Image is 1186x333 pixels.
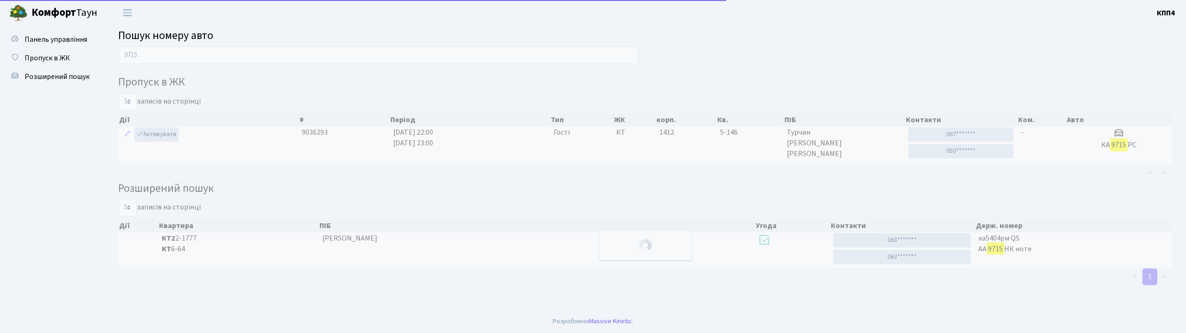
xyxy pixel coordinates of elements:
th: Квартира [158,219,318,232]
span: Пошук номеру авто [118,27,213,44]
label: записів на сторінці [118,93,201,111]
span: Панель управління [25,34,87,45]
span: Таун [32,5,97,21]
th: корп. [656,113,716,126]
th: Держ. номер [975,219,1173,232]
h5: КА РС [1069,141,1168,150]
input: Пошук [118,46,638,64]
a: Пропуск в ЖК [5,49,97,67]
th: Період [389,113,550,126]
span: Гості [554,127,570,138]
th: Дії [118,113,299,126]
th: Контакти [905,113,1017,126]
button: Переключити навігацію [116,5,139,20]
select: записів на сторінці [118,93,137,111]
b: КТ [162,244,171,254]
span: [DATE] 22:00 [DATE] 23:00 [393,127,433,148]
h4: Розширений пошук [118,182,1172,196]
a: Massive Kinetic [589,316,632,326]
th: Тип [550,113,612,126]
span: 9036293 [302,127,328,137]
span: 2-1777 6-64 [162,233,314,255]
a: Панель управління [5,30,97,49]
h4: Пропуск в ЖК [118,76,1172,89]
a: Редагувати [122,127,133,142]
th: Дії [118,219,158,232]
span: - [1021,127,1024,137]
th: Кв. [716,113,784,126]
b: КТ2 [162,233,175,243]
select: записів на сторінці [118,199,137,216]
span: ка5404рм Q5 АА НК ноте [978,233,1168,255]
span: КТ [616,127,652,138]
b: Комфорт [32,5,76,20]
th: ПІБ [784,113,905,126]
th: Контакти [830,219,975,232]
th: Авто [1066,113,1173,126]
a: Активувати [134,127,179,142]
mark: 9715 [1110,138,1128,151]
th: # [299,113,389,126]
a: 1 [1142,268,1157,285]
span: Розширений пошук [25,72,89,82]
div: Розроблено . [553,316,633,326]
b: КПП4 [1157,8,1175,18]
th: Ком. [1017,113,1065,126]
span: Пропуск в ЖК [25,53,70,63]
a: КПП4 [1157,7,1175,19]
label: записів на сторінці [118,199,201,216]
a: Розширений пошук [5,67,97,86]
span: 1412 [659,127,674,137]
img: Обробка... [638,238,653,253]
span: [PERSON_NAME] [322,233,377,243]
th: ПІБ [319,219,755,232]
span: 5-146 [720,127,779,138]
mark: 9715 [987,242,1004,255]
th: Угода [755,219,830,232]
th: ЖК [613,113,656,126]
img: logo.png [9,4,28,22]
span: Турчин [PERSON_NAME] [PERSON_NAME] [787,127,901,159]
